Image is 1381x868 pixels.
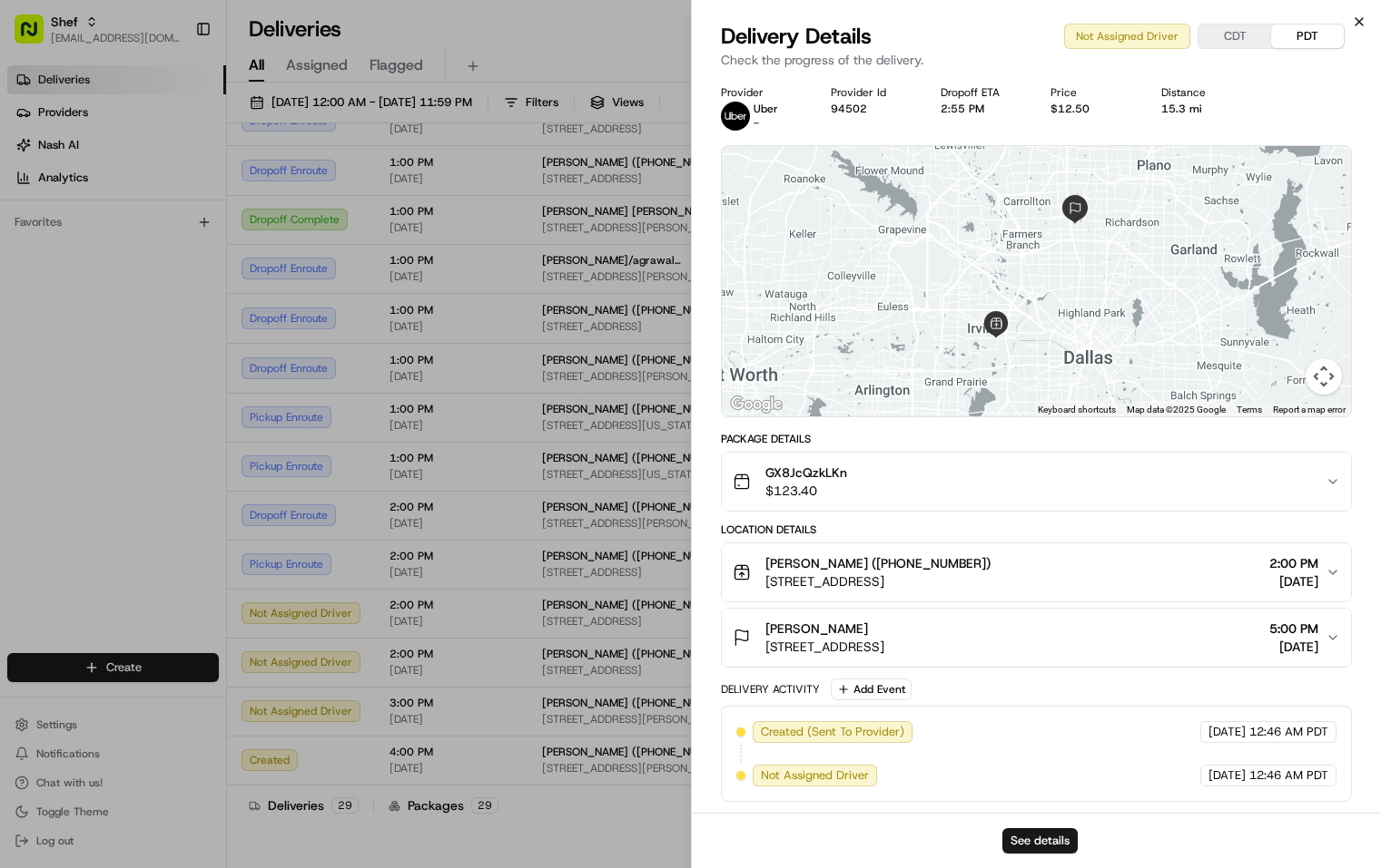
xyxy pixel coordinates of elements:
img: uber-new-logo.jpeg [721,102,750,131]
span: [STREET_ADDRESS] [765,572,991,590]
input: Clear [47,117,300,136]
span: [PERSON_NAME] [765,619,868,638]
a: 📗Knowledge Base [11,349,146,382]
button: [PERSON_NAME] ([PHONE_NUMBER])[STREET_ADDRESS]2:00 PM[DATE] [722,543,1352,601]
span: 5:00 PM [1269,619,1318,638]
a: Terms [1237,405,1262,414]
div: Package Details [721,432,1353,446]
span: Map data ©2025 Google [1127,405,1226,414]
a: Report a map error [1273,405,1346,414]
span: Uber [754,102,778,116]
img: 8571987876998_91fb9ceb93ad5c398215_72.jpg [38,173,71,206]
a: Powered byPylon [128,400,220,414]
div: Location Details [721,522,1353,537]
button: GX8JcQzkLKn$123.40 [722,453,1352,511]
span: [PERSON_NAME] ([PHONE_NUMBER]) [765,554,991,572]
span: Not Assigned Driver [761,767,869,784]
a: Open this area in Google Maps (opens a new window) [726,393,786,416]
p: Check the progress of the delivery. [721,51,1353,69]
button: CDT [1199,24,1271,48]
div: We're available if you need us! [82,191,250,206]
p: Welcome 👋 [18,73,330,102]
span: [DATE] [1208,724,1246,740]
a: 💻API Documentation [146,349,299,382]
span: [STREET_ADDRESS] [765,638,884,656]
span: [DATE] [1269,572,1318,590]
div: 2:55 PM [941,102,1021,116]
button: Keyboard shortcuts [1038,404,1116,416]
div: Provider Id [831,85,912,100]
span: Pylon [181,401,220,414]
img: 1736555255976-a54dd68f-1ca7-489b-9aae-adbdc363a1c4 [18,173,51,206]
div: Provider [721,85,802,100]
div: 📗 [18,358,33,373]
div: Past conversations [18,236,116,250]
span: GX8JcQzkLKn [765,463,847,482]
span: • [131,281,137,296]
button: [PERSON_NAME][STREET_ADDRESS]5:00 PM[DATE] [722,609,1352,667]
span: [DATE] [1269,638,1318,656]
span: Created (Sent To Provider) [761,724,904,740]
button: See details [1002,828,1078,853]
span: [DATE] [1208,767,1246,784]
span: Shef Support [56,281,127,296]
span: $123.40 [765,482,847,500]
button: Start new chat [309,179,330,200]
img: Shef Support [18,264,47,293]
button: Add Event [831,678,912,700]
div: Dropoff ETA [941,85,1021,100]
div: 15.3 mi [1161,102,1242,116]
button: 94502 [831,102,867,116]
span: 12:05 PM [141,281,192,296]
span: Delivery Details [721,22,872,51]
span: 2:00 PM [1269,554,1318,572]
button: Map camera controls [1306,358,1342,395]
span: - [754,116,759,131]
span: 12:46 AM PDT [1249,724,1328,740]
button: PDT [1271,24,1344,48]
img: Google [726,393,786,416]
div: Delivery Activity [721,682,820,697]
div: 💻 [153,358,168,373]
div: Price [1051,85,1131,100]
img: Nash [18,18,54,54]
div: Start new chat [82,173,298,191]
div: Distance [1161,85,1242,100]
span: API Documentation [172,356,291,375]
span: Knowledge Base [36,356,139,375]
div: $12.50 [1051,102,1131,116]
span: 12:46 AM PDT [1249,767,1328,784]
button: See all [281,232,330,254]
